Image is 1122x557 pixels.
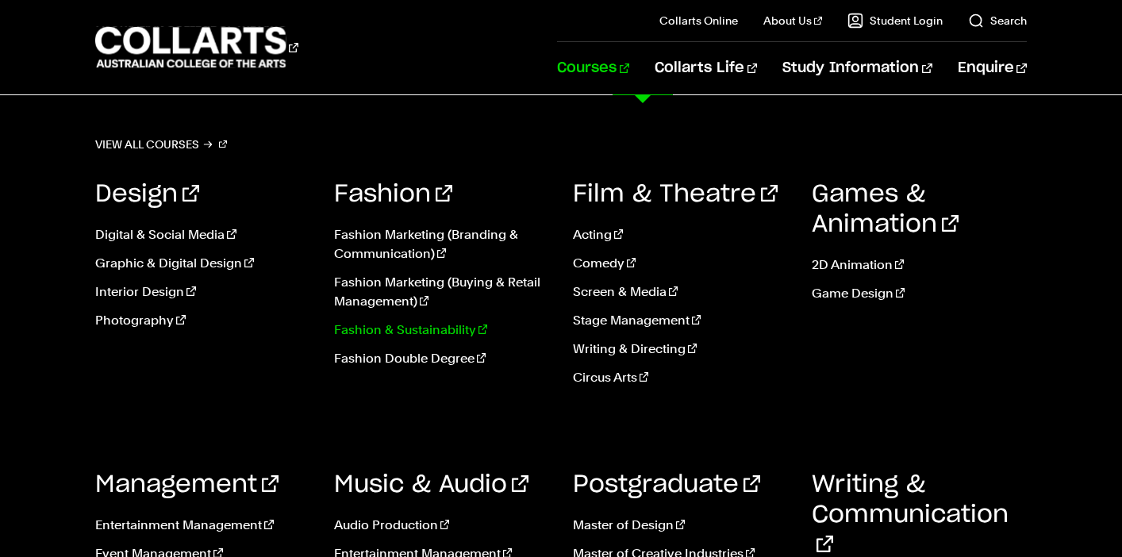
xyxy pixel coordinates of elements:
[95,25,298,70] div: Go to homepage
[573,225,788,244] a: Acting
[573,340,788,359] a: Writing & Directing
[95,182,199,206] a: Design
[968,13,1027,29] a: Search
[573,368,788,387] a: Circus Arts
[812,182,959,236] a: Games & Animation
[573,254,788,273] a: Comedy
[659,13,738,29] a: Collarts Online
[95,225,310,244] a: Digital & Social Media
[812,255,1027,275] a: 2D Animation
[334,225,549,263] a: Fashion Marketing (Branding & Communication)
[655,42,757,94] a: Collarts Life
[95,473,279,497] a: Management
[334,321,549,340] a: Fashion & Sustainability
[334,516,549,535] a: Audio Production
[334,273,549,311] a: Fashion Marketing (Buying & Retail Management)
[95,133,227,156] a: View all courses
[573,182,778,206] a: Film & Theatre
[573,311,788,330] a: Stage Management
[95,311,310,330] a: Photography
[334,473,528,497] a: Music & Audio
[782,42,932,94] a: Study Information
[95,282,310,302] a: Interior Design
[573,282,788,302] a: Screen & Media
[557,42,629,94] a: Courses
[812,473,1009,557] a: Writing & Communication
[95,516,310,535] a: Entertainment Management
[847,13,943,29] a: Student Login
[573,473,760,497] a: Postgraduate
[334,349,549,368] a: Fashion Double Degree
[812,284,1027,303] a: Game Design
[334,182,452,206] a: Fashion
[958,42,1027,94] a: Enquire
[763,13,822,29] a: About Us
[573,516,788,535] a: Master of Design
[95,254,310,273] a: Graphic & Digital Design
